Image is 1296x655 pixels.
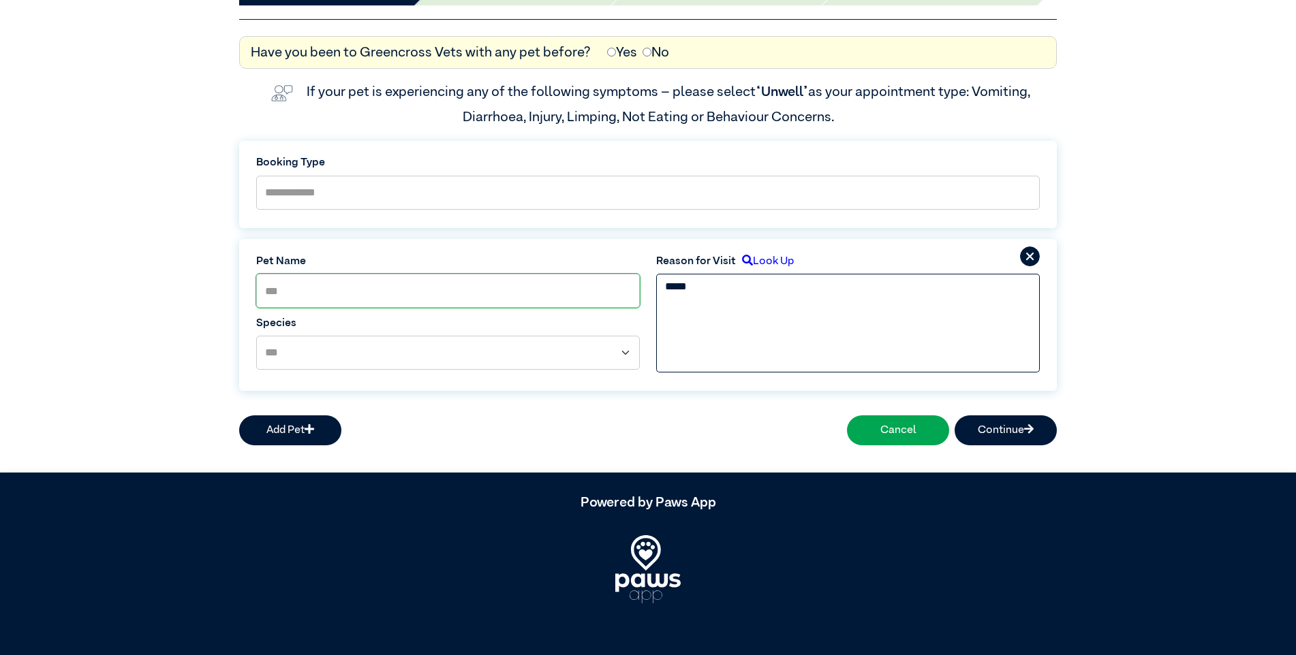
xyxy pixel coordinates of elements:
[736,253,794,270] label: Look Up
[955,415,1057,445] button: Continue
[266,80,298,107] img: vet
[756,85,808,99] span: “Unwell”
[239,494,1057,511] h5: Powered by Paws App
[307,85,1033,123] label: If your pet is experiencing any of the following symptoms – please select as your appointment typ...
[256,315,640,332] label: Species
[239,415,341,445] button: Add Pet
[251,42,591,63] label: Have you been to Greencross Vets with any pet before?
[643,48,651,57] input: No
[643,42,669,63] label: No
[256,253,640,270] label: Pet Name
[607,42,637,63] label: Yes
[615,535,681,603] img: PawsApp
[607,48,616,57] input: Yes
[256,155,1040,171] label: Booking Type
[847,415,949,445] button: Cancel
[656,253,736,270] label: Reason for Visit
